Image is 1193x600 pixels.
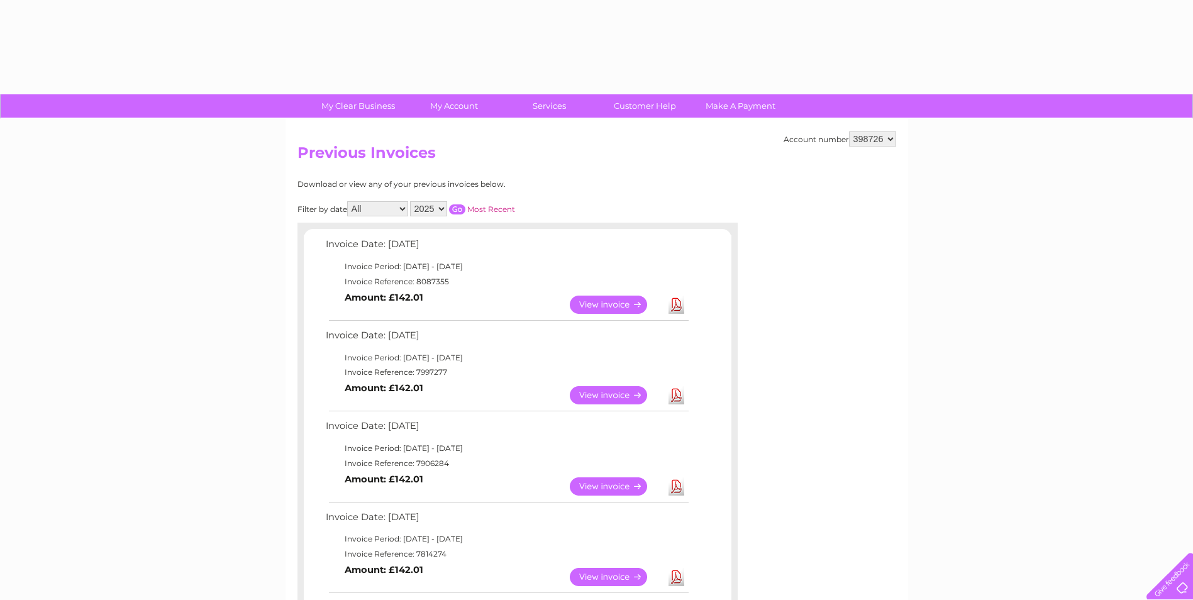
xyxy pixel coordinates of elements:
td: Invoice Date: [DATE] [323,418,691,441]
td: Invoice Period: [DATE] - [DATE] [323,259,691,274]
td: Invoice Reference: 7814274 [323,547,691,562]
div: Download or view any of your previous invoices below. [297,180,628,189]
a: Most Recent [467,204,515,214]
td: Invoice Period: [DATE] - [DATE] [323,441,691,456]
a: My Account [402,94,506,118]
a: View [570,296,662,314]
a: View [570,386,662,404]
a: Services [497,94,601,118]
a: Customer Help [593,94,697,118]
div: Account number [784,131,896,147]
b: Amount: £142.01 [345,474,423,485]
a: Download [669,477,684,496]
a: View [570,477,662,496]
a: Download [669,386,684,404]
a: Make A Payment [689,94,792,118]
td: Invoice Reference: 8087355 [323,274,691,289]
td: Invoice Reference: 7997277 [323,365,691,380]
td: Invoice Date: [DATE] [323,327,691,350]
a: Download [669,296,684,314]
div: Filter by date [297,201,628,216]
td: Invoice Date: [DATE] [323,509,691,532]
a: My Clear Business [306,94,410,118]
td: Invoice Period: [DATE] - [DATE] [323,350,691,365]
td: Invoice Period: [DATE] - [DATE] [323,531,691,547]
b: Amount: £142.01 [345,292,423,303]
a: Download [669,568,684,586]
td: Invoice Reference: 7906284 [323,456,691,471]
a: View [570,568,662,586]
b: Amount: £142.01 [345,564,423,575]
h2: Previous Invoices [297,144,896,168]
b: Amount: £142.01 [345,382,423,394]
td: Invoice Date: [DATE] [323,236,691,259]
